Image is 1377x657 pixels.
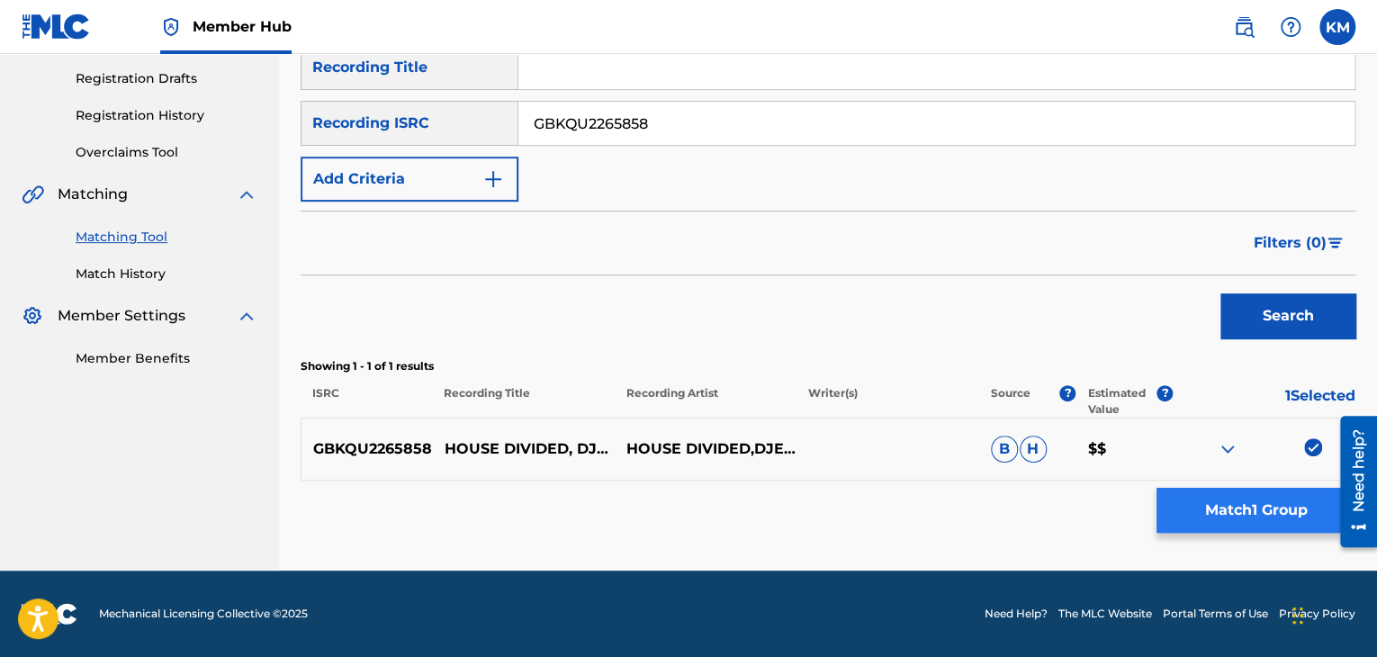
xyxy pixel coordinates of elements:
p: $$ [1075,438,1173,460]
div: Help [1273,9,1309,45]
div: Drag [1292,589,1303,643]
p: ISRC [301,385,432,418]
a: Portal Terms of Use [1163,606,1268,622]
a: Overclaims Tool [76,143,257,162]
img: Matching [22,184,44,205]
button: Match1 Group [1156,488,1355,533]
img: Member Settings [22,305,43,327]
span: ? [1156,385,1173,401]
img: Top Rightsholder [160,16,182,38]
img: help [1280,16,1301,38]
img: logo [22,603,77,625]
img: 9d2ae6d4665cec9f34b9.svg [482,168,504,190]
p: HOUSE DIVIDED,DJEAU,SHAPELESS [615,438,796,460]
div: User Menu [1319,9,1355,45]
a: Need Help? [985,606,1048,622]
iframe: Chat Widget [1287,571,1377,657]
span: Filters ( 0 ) [1254,232,1327,254]
button: Filters (0) [1243,220,1355,265]
a: Matching Tool [76,228,257,247]
a: Public Search [1226,9,1262,45]
p: Writer(s) [796,385,979,418]
iframe: Resource Center [1327,409,1377,554]
span: Member Settings [58,305,185,327]
p: Recording Title [432,385,615,418]
p: 1 Selected [1173,385,1355,418]
img: expand [236,305,257,327]
span: Member Hub [193,16,292,37]
img: MLC Logo [22,13,91,40]
p: HOUSE DIVIDED, DJEAU, SHAPELESS - OUR WORLD [433,438,615,460]
img: search [1233,16,1255,38]
form: Search Form [301,45,1355,347]
img: deselect [1304,438,1322,456]
img: filter [1327,238,1343,248]
a: The MLC Website [1058,606,1152,622]
a: Member Benefits [76,349,257,368]
button: Add Criteria [301,157,518,202]
span: H [1020,436,1047,463]
p: Estimated Value [1088,385,1157,418]
p: Recording Artist [614,385,796,418]
p: GBKQU2265858 [301,438,433,460]
a: Registration Drafts [76,69,257,88]
button: Search [1220,293,1355,338]
img: expand [1217,438,1238,460]
img: expand [236,184,257,205]
a: Match History [76,265,257,283]
span: B [991,436,1018,463]
p: Source [991,385,1030,418]
span: ? [1059,385,1075,401]
a: Privacy Policy [1279,606,1355,622]
a: Registration History [76,106,257,125]
span: Matching [58,184,128,205]
span: Mechanical Licensing Collective © 2025 [99,606,308,622]
p: Showing 1 - 1 of 1 results [301,358,1355,374]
